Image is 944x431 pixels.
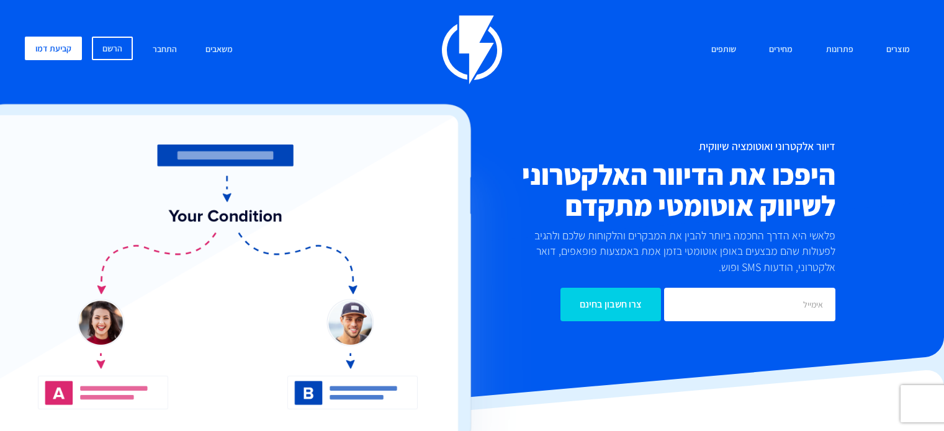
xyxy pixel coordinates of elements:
a: קביעת דמו [25,37,82,60]
a: הרשם [92,37,133,60]
input: צרו חשבון בחינם [560,288,661,321]
a: התחבר [143,37,186,63]
input: אימייל [664,288,835,321]
a: מחירים [760,37,802,63]
a: פתרונות [817,37,863,63]
a: שותפים [702,37,745,63]
a: משאבים [196,37,242,63]
h2: היפכו את הדיוור האלקטרוני לשיווק אוטומטי מתקדם [407,159,835,221]
p: פלאשי היא הדרך החכמה ביותר להבין את המבקרים והלקוחות שלכם ולהגיב לפעולות שהם מבצעים באופן אוטומטי... [519,228,835,275]
h1: דיוור אלקטרוני ואוטומציה שיווקית [407,140,835,153]
a: מוצרים [877,37,919,63]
